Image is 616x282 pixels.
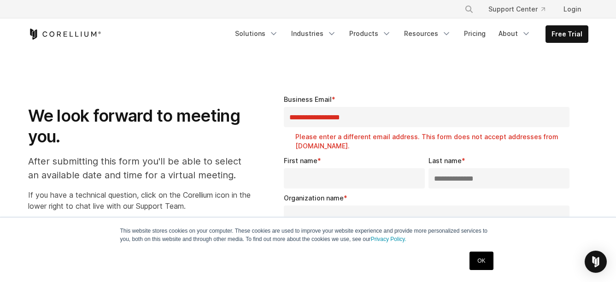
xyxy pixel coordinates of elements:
[556,1,588,18] a: Login
[295,132,574,151] label: Please enter a different email address. This form does not accept addresses from [DOMAIN_NAME].
[469,252,493,270] a: OK
[546,26,588,42] a: Free Trial
[481,1,552,18] a: Support Center
[284,95,332,103] span: Business Email
[120,227,496,243] p: This website stores cookies on your computer. These cookies are used to improve your website expe...
[229,25,284,42] a: Solutions
[28,154,251,182] p: After submitting this form you'll be able to select an available date and time for a virtual meet...
[28,189,251,211] p: If you have a technical question, click on the Corellium icon in the lower right to chat live wit...
[399,25,457,42] a: Resources
[229,25,588,43] div: Navigation Menu
[28,29,101,40] a: Corellium Home
[284,157,317,164] span: First name
[286,25,342,42] a: Industries
[28,106,251,147] h1: We look forward to meeting you.
[344,25,397,42] a: Products
[453,1,588,18] div: Navigation Menu
[428,157,462,164] span: Last name
[461,1,477,18] button: Search
[458,25,491,42] a: Pricing
[371,236,406,242] a: Privacy Policy.
[585,251,607,273] div: Open Intercom Messenger
[284,194,344,202] span: Organization name
[493,25,536,42] a: About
